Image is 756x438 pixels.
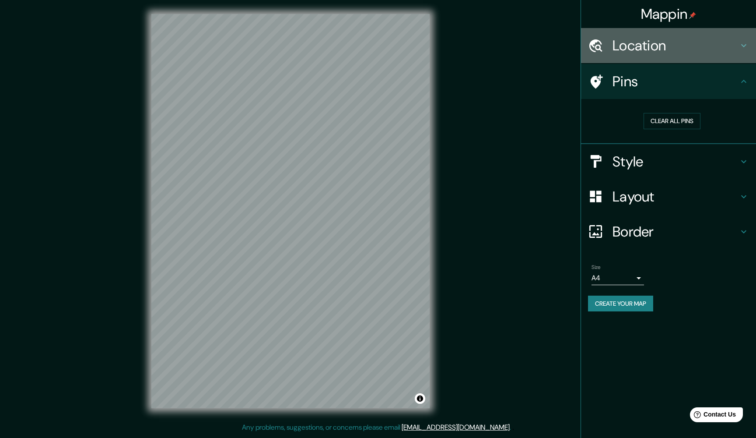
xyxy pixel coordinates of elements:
h4: Mappin [641,5,696,23]
h4: Location [612,37,738,54]
h4: Border [612,223,738,240]
div: A4 [591,271,644,285]
h4: Layout [612,188,738,205]
p: Any problems, suggestions, or concerns please email . [242,422,511,433]
img: pin-icon.png [689,12,696,19]
a: [EMAIL_ADDRESS][DOMAIN_NAME] [402,423,510,432]
button: Create your map [588,296,653,312]
button: Clear all pins [644,113,700,129]
h4: Pins [612,73,738,90]
iframe: Help widget launcher [678,404,746,428]
div: Style [581,144,756,179]
button: Toggle attribution [415,393,425,404]
div: Pins [581,64,756,99]
div: . [512,422,514,433]
label: Size [591,263,601,271]
div: Location [581,28,756,63]
canvas: Map [151,14,430,408]
div: Border [581,214,756,249]
h4: Style [612,153,738,170]
div: Layout [581,179,756,214]
div: . [511,422,512,433]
